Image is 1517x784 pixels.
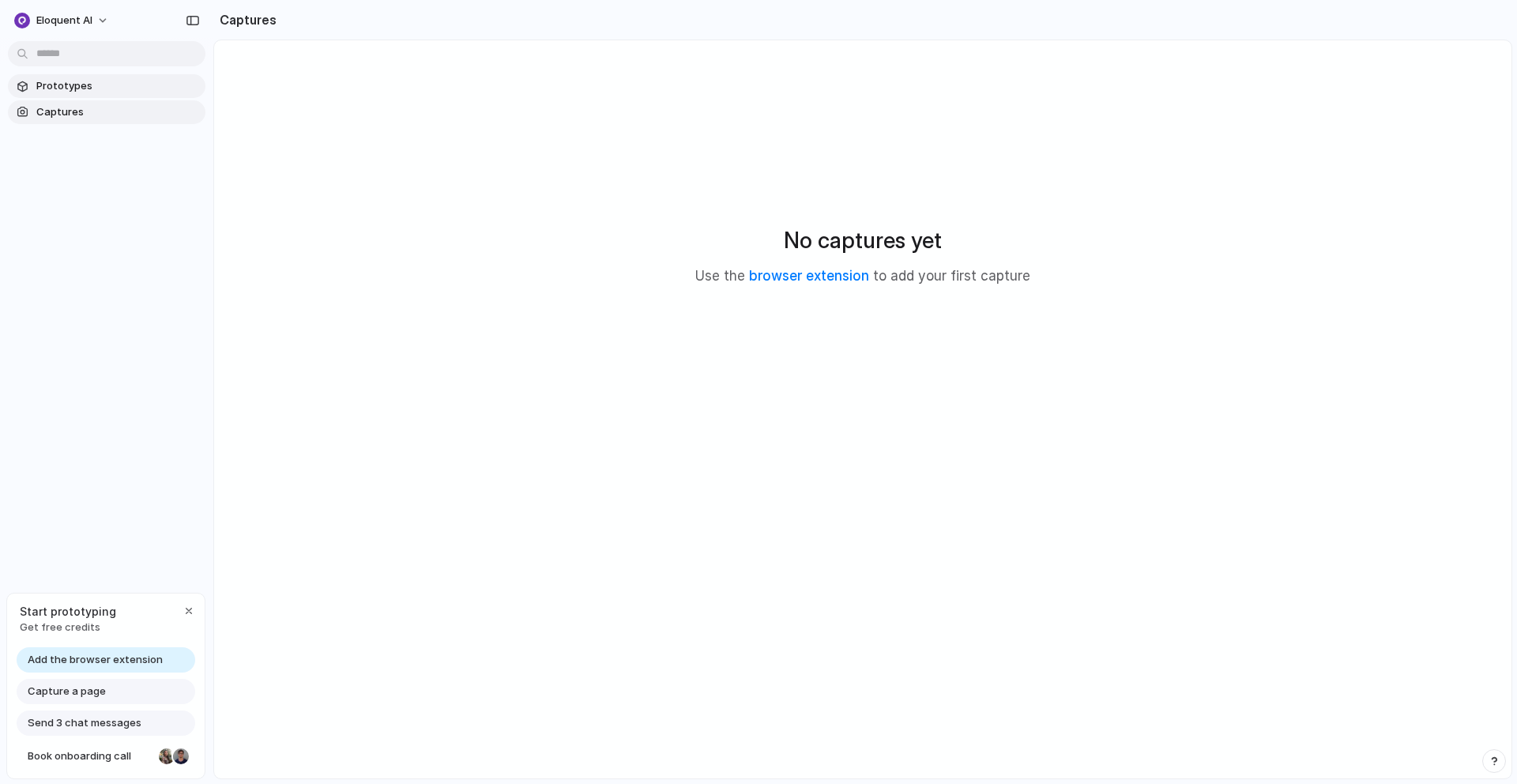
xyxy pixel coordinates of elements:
[8,100,205,124] a: Captures
[28,652,163,668] span: Add the browser extension
[157,747,176,766] div: Nicole Kubica
[749,268,869,284] a: browser extension
[213,10,277,29] h2: Captures
[28,715,141,731] span: Send 3 chat messages
[17,744,195,769] a: Book onboarding call
[8,8,117,33] button: Eloquent AI
[28,684,106,699] span: Capture a page
[20,603,116,620] span: Start prototyping
[17,647,195,673] a: Add the browser extension
[8,74,205,98] a: Prototypes
[784,224,942,257] h2: No captures yet
[36,78,199,94] span: Prototypes
[171,747,190,766] div: Christian Iacullo
[36,104,199,120] span: Captures
[28,748,152,764] span: Book onboarding call
[20,620,116,635] span: Get free credits
[36,13,92,28] span: Eloquent AI
[695,266,1030,287] p: Use the to add your first capture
